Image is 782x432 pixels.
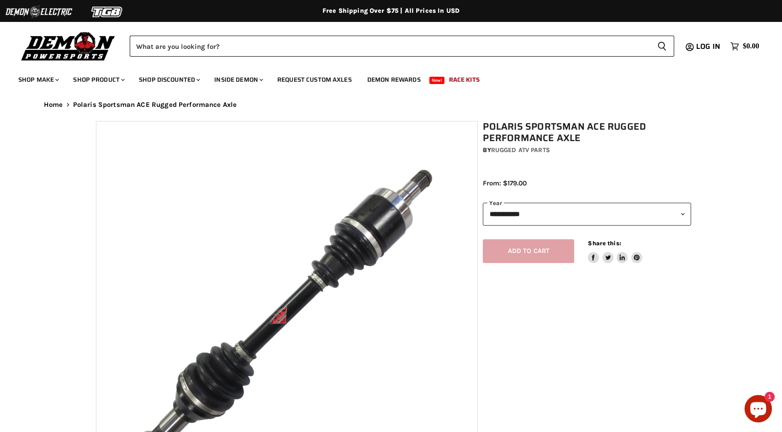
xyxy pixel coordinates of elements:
img: TGB Logo 2 [73,3,142,21]
a: Shop Discounted [132,70,206,89]
span: Polaris Sportsman ACE Rugged Performance Axle [73,101,237,109]
a: Rugged ATV Parts [491,146,550,154]
aside: Share this: [588,239,642,263]
a: Request Custom Axles [270,70,359,89]
form: Product [130,36,674,57]
img: Demon Electric Logo 2 [5,3,73,21]
span: Log in [696,41,720,52]
a: Shop Product [66,70,130,89]
button: Search [650,36,674,57]
a: Demon Rewards [360,70,428,89]
ul: Main menu [11,67,757,89]
img: Demon Powersports [18,30,118,62]
a: Shop Make [11,70,64,89]
div: by [483,145,691,155]
span: Share this: [588,240,621,247]
a: Race Kits [442,70,486,89]
h1: Polaris Sportsman ACE Rugged Performance Axle [483,121,691,144]
a: $0.00 [726,40,764,53]
inbox-online-store-chat: Shopify online store chat [742,395,775,425]
a: Log in [692,42,726,51]
a: Inside Demon [207,70,269,89]
input: Search [130,36,650,57]
span: $0.00 [743,42,759,51]
a: Home [44,101,63,109]
span: From: $179.00 [483,179,527,187]
div: Free Shipping Over $75 | All Prices In USD [26,7,756,15]
span: New! [429,77,445,84]
nav: Breadcrumbs [26,101,756,109]
select: year [483,203,691,225]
